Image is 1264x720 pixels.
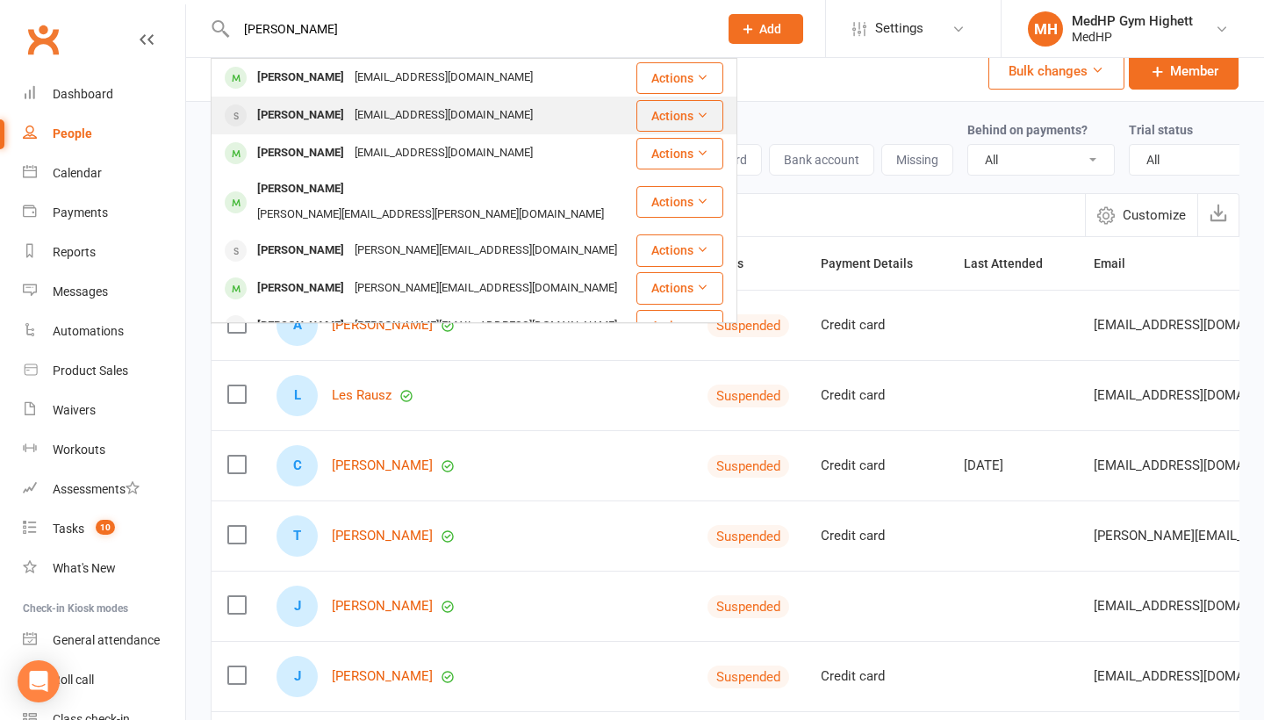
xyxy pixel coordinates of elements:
div: Automations [53,324,124,338]
div: MedHP [1072,29,1193,45]
div: [PERSON_NAME] [252,176,349,202]
button: Payment Details [821,253,932,274]
a: Waivers [23,391,185,430]
div: [EMAIL_ADDRESS][DOMAIN_NAME] [349,65,538,90]
a: Payments [23,193,185,233]
div: Dashboard [53,87,113,101]
div: [EMAIL_ADDRESS][DOMAIN_NAME] [349,103,538,128]
div: Carrie [276,445,318,486]
div: [PERSON_NAME] [252,65,349,90]
span: Last Attended [964,256,1062,270]
div: Tasks [53,522,84,536]
a: General attendance kiosk mode [23,621,185,660]
button: Actions [636,62,723,94]
button: Actions [636,186,723,218]
button: Actions [636,100,723,132]
a: Messages [23,272,185,312]
div: Product Sales [53,364,128,378]
button: Missing [881,144,953,176]
div: Roll call [53,673,94,687]
a: What's New [23,549,185,588]
div: What's New [53,561,116,575]
div: People [53,126,92,140]
span: Add [759,22,781,36]
div: [PERSON_NAME] [252,140,349,166]
button: Bank account [769,144,874,176]
div: [PERSON_NAME] [252,313,349,339]
span: 10 [96,520,115,535]
span: Settings [875,9,923,48]
span: Payment Details [821,256,932,270]
div: [EMAIL_ADDRESS][DOMAIN_NAME] [349,140,538,166]
a: [PERSON_NAME] [332,529,433,544]
label: Behind on payments? [967,123,1088,137]
div: Credit card [821,669,932,684]
span: Customize [1123,205,1186,226]
div: Tim [276,515,318,557]
div: Credit card [821,458,932,473]
div: [PERSON_NAME] [252,276,349,301]
div: Suspended [707,525,789,548]
div: Credit card [821,529,932,544]
button: Last Attended [964,253,1062,274]
a: Product Sales [23,351,185,391]
div: [PERSON_NAME] [252,238,349,263]
a: People [23,114,185,154]
button: Email [1094,253,1145,274]
a: Workouts [23,430,185,470]
a: Assessments [23,470,185,509]
input: Search... [231,17,706,41]
div: Messages [53,284,108,299]
a: Roll call [23,660,185,700]
button: Customize [1085,194,1197,236]
div: [PERSON_NAME][EMAIL_ADDRESS][DOMAIN_NAME] [349,313,622,339]
div: Reports [53,245,96,259]
div: Credit card [821,388,932,403]
button: Actions [636,138,723,169]
div: Workouts [53,443,105,457]
span: Email [1094,256,1145,270]
a: Member [1129,53,1239,90]
div: [PERSON_NAME][EMAIL_ADDRESS][DOMAIN_NAME] [349,276,622,301]
button: Actions [636,234,723,266]
div: General attendance [53,633,160,647]
a: [PERSON_NAME] [332,318,433,333]
a: Les Rausz [332,388,391,403]
div: Assessments [53,482,140,496]
div: Andrew [276,305,318,346]
a: [PERSON_NAME] [332,669,433,684]
a: [PERSON_NAME] [332,599,433,614]
a: Tasks 10 [23,509,185,549]
div: Suspended [707,666,789,688]
a: [PERSON_NAME] [332,458,433,473]
div: [PERSON_NAME] [252,103,349,128]
a: Clubworx [21,18,65,61]
div: Suspended [707,385,789,407]
div: [PERSON_NAME][EMAIL_ADDRESS][DOMAIN_NAME] [349,238,622,263]
button: Add [729,14,803,44]
div: [DATE] [964,458,1062,473]
div: [PERSON_NAME][EMAIL_ADDRESS][PERSON_NAME][DOMAIN_NAME] [252,202,609,227]
a: Dashboard [23,75,185,114]
div: Jodie [276,656,318,697]
div: Waivers [53,403,96,417]
button: Actions [636,310,723,342]
div: Suspended [707,455,789,478]
span: Member [1170,61,1218,82]
div: Calendar [53,166,102,180]
div: Payments [53,205,108,220]
div: MedHP Gym Highett [1072,13,1193,29]
div: Open Intercom Messenger [18,660,60,702]
button: Actions [636,272,723,304]
a: Reports [23,233,185,272]
label: Trial status [1129,123,1193,137]
button: Bulk changes [988,53,1124,90]
div: Suspended [707,314,789,337]
div: Credit card [821,318,932,333]
a: Calendar [23,154,185,193]
div: Suspended [707,595,789,618]
div: Joan [276,586,318,627]
div: Les [276,375,318,416]
a: Automations [23,312,185,351]
div: MH [1028,11,1063,47]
